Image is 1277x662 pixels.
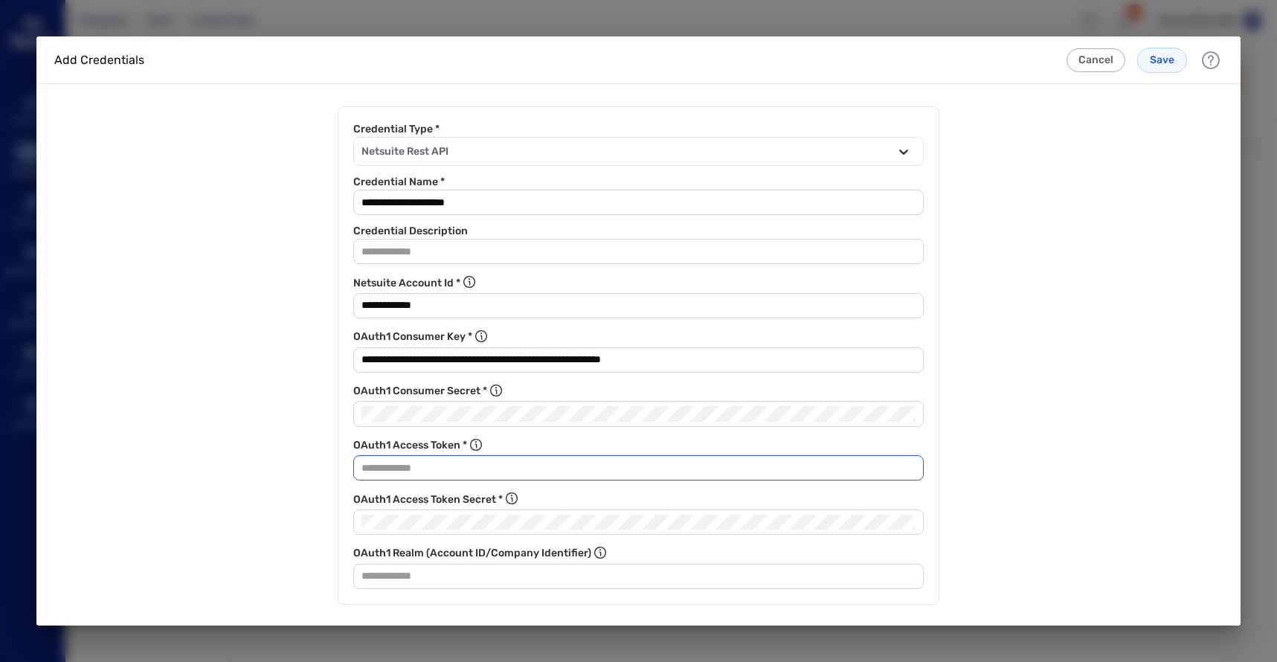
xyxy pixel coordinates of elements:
button: Cancel [1067,48,1125,72]
label: OAuth1 Realm (Account ID/Company Identifier) [353,546,591,561]
label: Netsuite Account Id * [353,276,460,291]
label: OAuth1 Consumer Key * [353,330,472,344]
label: Credential Type * [353,122,440,137]
label: Credential Description [353,224,468,239]
label: OAuth1 Access Token * [353,438,467,453]
label: OAuth1 Access Token Secret * [353,492,503,507]
div: Help [1199,48,1223,72]
button: Save [1137,48,1187,73]
label: Credential Name * [353,175,445,190]
span: Save [1150,53,1174,68]
span: Add Credentials [54,51,144,69]
label: OAuth1 Consumer Secret * [353,384,487,399]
